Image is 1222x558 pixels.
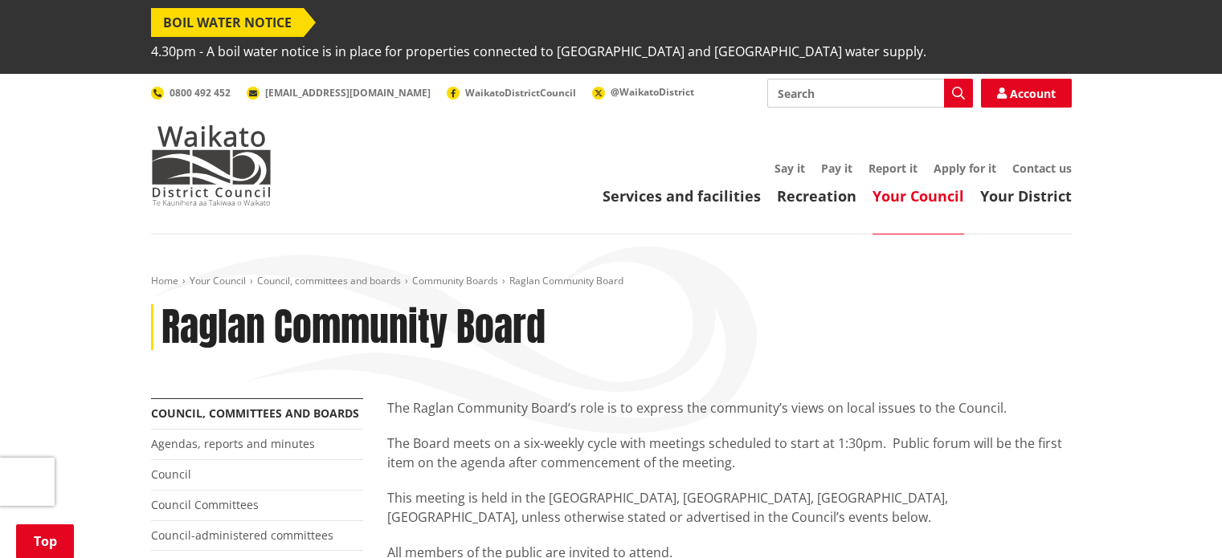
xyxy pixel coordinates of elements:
[387,434,1072,472] p: The Board meets on a six-weekly cycle with meetings scheduled to start at 1:30pm. Public forum wi...
[190,274,246,287] a: Your Council
[170,86,231,100] span: 0800 492 452
[151,466,191,482] a: Council
[821,161,852,176] a: Pay it
[412,274,498,287] a: Community Boards
[774,161,805,176] a: Say it
[151,527,333,543] a: Council-administered committees
[934,161,996,176] a: Apply for it
[981,79,1072,108] a: Account
[611,85,694,99] span: @WaikatoDistrict
[151,275,1072,288] nav: breadcrumb
[151,125,272,206] img: Waikato District Council - Te Kaunihera aa Takiwaa o Waikato
[603,186,761,206] a: Services and facilities
[592,85,694,99] a: @WaikatoDistrict
[387,398,1072,417] p: The Raglan Community Board’s role is to express the community’s views on local issues to the Coun...
[777,186,856,206] a: Recreation
[151,274,178,287] a: Home
[868,161,918,176] a: Report it
[509,274,623,287] span: Raglan Community Board
[257,274,401,287] a: Council, committees and boards
[16,524,74,558] a: Top
[151,86,231,100] a: 0800 492 452
[265,86,431,100] span: [EMAIL_ADDRESS][DOMAIN_NAME]
[151,436,315,451] a: Agendas, reports and minutes
[873,186,964,206] a: Your Council
[151,8,304,37] span: BOIL WATER NOTICE
[151,497,259,512] a: Council Committees
[465,86,576,100] span: WaikatoDistrictCouncil
[1012,161,1072,176] a: Contact us
[151,37,926,66] span: 4.30pm - A boil water notice is in place for properties connected to [GEOGRAPHIC_DATA] and [GEOGR...
[447,86,576,100] a: WaikatoDistrictCouncil
[387,488,1072,527] p: This meeting is held in the [GEOGRAPHIC_DATA], [GEOGRAPHIC_DATA], [GEOGRAPHIC_DATA], [GEOGRAPHIC_...
[767,79,973,108] input: Search input
[161,304,546,351] h1: Raglan Community Board
[247,86,431,100] a: [EMAIL_ADDRESS][DOMAIN_NAME]
[151,405,359,421] a: Council, committees and boards
[980,186,1072,206] a: Your District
